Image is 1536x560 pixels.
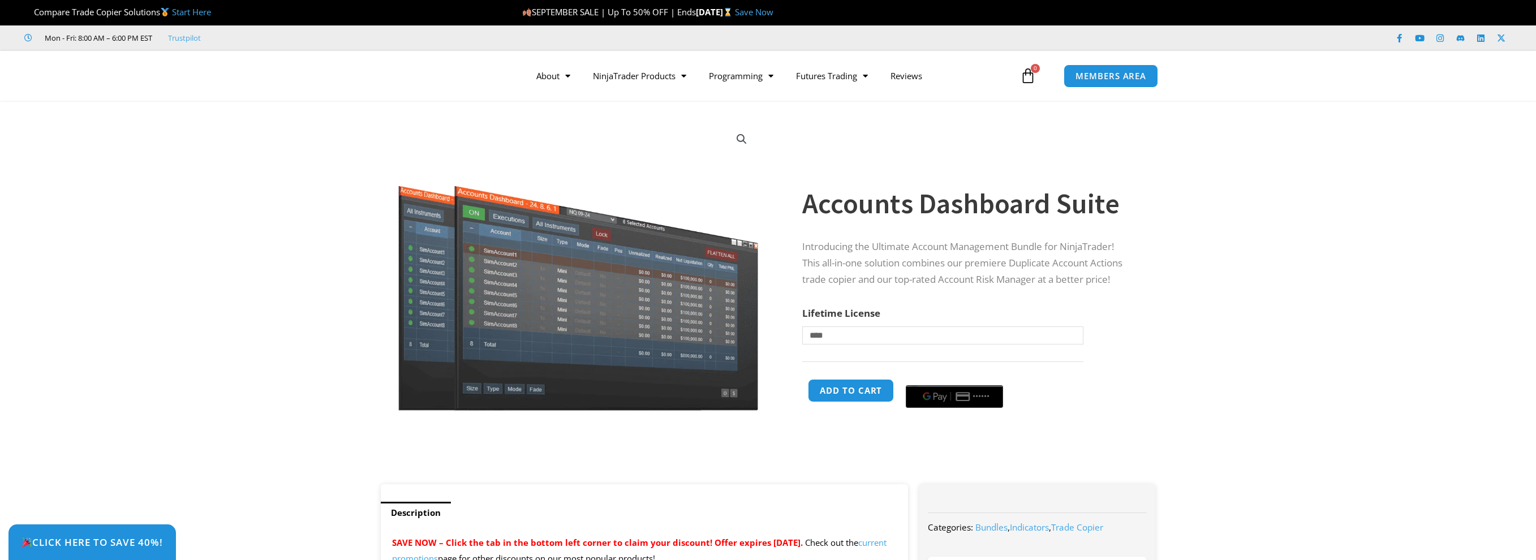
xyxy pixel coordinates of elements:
[735,6,773,18] a: Save Now
[1064,64,1158,88] a: MEMBERS AREA
[525,63,1017,89] nav: Menu
[879,63,933,89] a: Reviews
[582,63,698,89] a: NinjaTrader Products
[21,537,163,547] span: Click Here to save 40%!
[8,524,176,560] a: 🎉Click Here to save 40%!
[1075,72,1146,80] span: MEMBERS AREA
[25,8,33,16] img: 🏆
[22,537,32,547] img: 🎉
[906,385,1003,408] button: Buy with GPay
[903,377,1005,378] iframe: Secure payment input frame
[785,63,879,89] a: Futures Trading
[1003,59,1053,92] a: 0
[802,184,1133,223] h1: Accounts Dashboard Suite
[397,120,760,411] img: Screenshot 2024-08-26 155710eeeee | Affordable Indicators – NinjaTrader
[973,393,990,400] text: ••••••
[161,8,169,16] img: 🥇
[724,8,732,16] img: ⌛
[1031,64,1040,73] span: 0
[168,31,201,45] a: Trustpilot
[172,6,211,18] a: Start Here
[522,6,696,18] span: SEPTEMBER SALE | Up To 50% OFF | Ends
[802,307,880,320] label: Lifetime License
[525,63,582,89] a: About
[42,31,152,45] span: Mon - Fri: 8:00 AM – 6:00 PM EST
[808,379,894,402] button: Add to cart
[1051,522,1103,533] a: Trade Copier
[1010,522,1049,533] a: Indicators
[698,63,785,89] a: Programming
[975,522,1008,533] a: Bundles
[696,6,735,18] strong: [DATE]
[363,55,484,96] img: LogoAI | Affordable Indicators – NinjaTrader
[928,522,973,533] span: Categories:
[975,522,1103,533] span: , ,
[381,502,451,524] a: Description
[523,8,531,16] img: 🍂
[732,129,752,149] a: View full-screen image gallery
[24,6,211,18] span: Compare Trade Copier Solutions
[802,239,1133,288] p: Introducing the Ultimate Account Management Bundle for NinjaTrader! This all-in-one solution comb...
